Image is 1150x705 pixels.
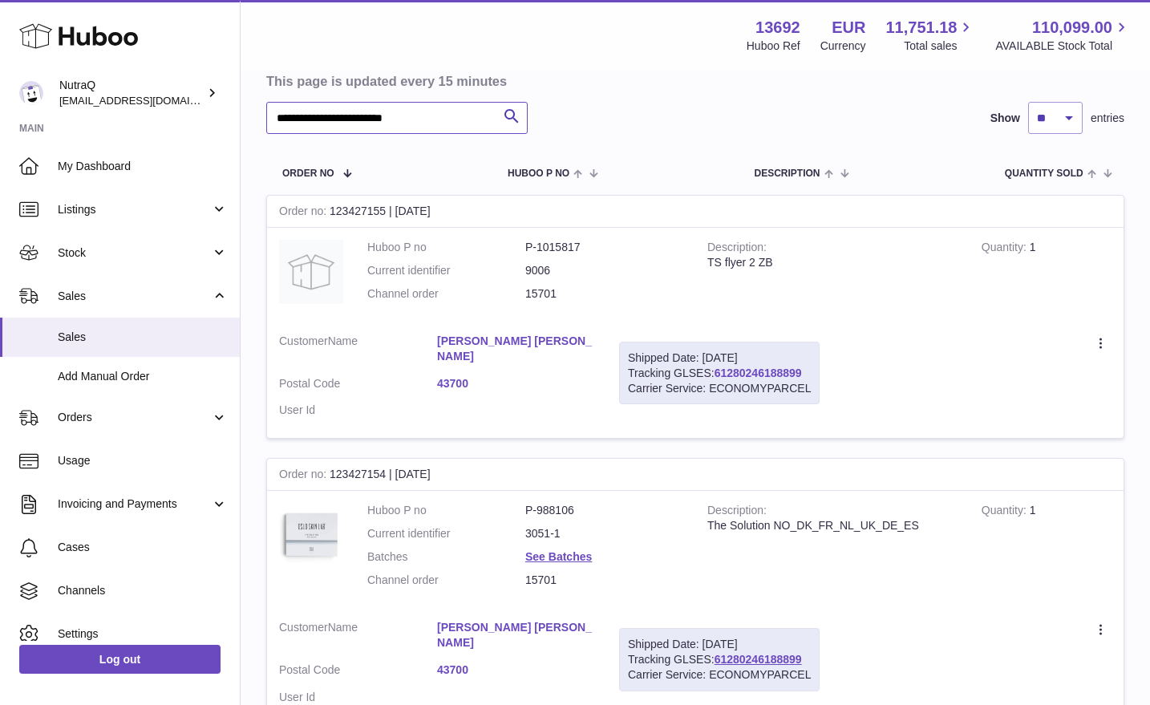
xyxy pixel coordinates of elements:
a: 110,099.00 AVAILABLE Stock Total [995,17,1131,54]
img: 136921728478892.jpg [279,503,343,567]
span: My Dashboard [58,159,228,174]
dd: P-1015817 [525,240,683,255]
dd: 15701 [525,573,683,588]
div: 123427155 | [DATE] [267,196,1124,228]
dd: 3051-1 [525,526,683,541]
label: Show [990,111,1020,126]
span: 110,099.00 [1032,17,1112,38]
img: log@nutraq.com [19,81,43,105]
div: 123427154 | [DATE] [267,459,1124,491]
span: 11,751.18 [885,17,957,38]
dd: 9006 [525,263,683,278]
span: Cases [58,540,228,555]
a: 11,751.18 Total sales [885,17,975,54]
h3: This page is updated every 15 minutes [266,72,1120,90]
strong: 13692 [755,17,800,38]
span: Total sales [904,38,975,54]
a: [PERSON_NAME] [PERSON_NAME] [437,620,595,650]
div: Tracking GLSES: [619,628,820,691]
span: Listings [58,202,211,217]
dt: Name [279,334,437,368]
span: Invoicing and Payments [58,496,211,512]
dd: 15701 [525,286,683,302]
span: Orders [58,410,211,425]
dt: Current identifier [367,526,525,541]
div: Currency [820,38,866,54]
dt: Batches [367,549,525,565]
strong: Quantity [982,504,1030,521]
a: 61280246188899 [715,367,802,379]
a: See Batches [525,550,592,563]
span: AVAILABLE Stock Total [995,38,1131,54]
strong: Order no [279,468,330,484]
div: Tracking GLSES: [619,342,820,405]
dt: Name [279,620,437,654]
span: Settings [58,626,228,642]
dt: Huboo P no [367,240,525,255]
span: Sales [58,330,228,345]
dt: Postal Code [279,376,437,395]
strong: Order no [279,205,330,221]
div: Huboo Ref [747,38,800,54]
td: 1 [970,228,1124,322]
a: 43700 [437,662,595,678]
strong: Quantity [982,241,1030,257]
span: Order No [282,168,334,179]
strong: EUR [832,17,865,38]
span: Stock [58,245,211,261]
dt: Channel order [367,286,525,302]
a: 61280246188899 [715,653,802,666]
a: Log out [19,645,221,674]
td: 1 [970,491,1124,608]
strong: Description [707,504,767,521]
dd: P-988106 [525,503,683,518]
dt: Channel order [367,573,525,588]
span: [EMAIL_ADDRESS][DOMAIN_NAME] [59,94,236,107]
a: 43700 [437,376,595,391]
div: Carrier Service: ECONOMYPARCEL [628,667,811,683]
span: Sales [58,289,211,304]
span: Usage [58,453,228,468]
dt: User Id [279,403,437,418]
span: Quantity Sold [1005,168,1083,179]
div: Shipped Date: [DATE] [628,350,811,366]
span: Description [754,168,820,179]
div: TS flyer 2 ZB [707,255,958,270]
dt: Postal Code [279,662,437,682]
dt: Huboo P no [367,503,525,518]
strong: Description [707,241,767,257]
div: The Solution NO_DK_FR_NL_UK_DE_ES [707,518,958,533]
span: Add Manual Order [58,369,228,384]
span: Customer [279,334,328,347]
span: Channels [58,583,228,598]
dt: User Id [279,690,437,705]
span: entries [1091,111,1124,126]
img: no-photo.jpg [279,240,343,304]
div: NutraQ [59,78,204,108]
dt: Current identifier [367,263,525,278]
div: Shipped Date: [DATE] [628,637,811,652]
span: Huboo P no [508,168,569,179]
a: [PERSON_NAME] [PERSON_NAME] [437,334,595,364]
div: Carrier Service: ECONOMYPARCEL [628,381,811,396]
span: Customer [279,621,328,634]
